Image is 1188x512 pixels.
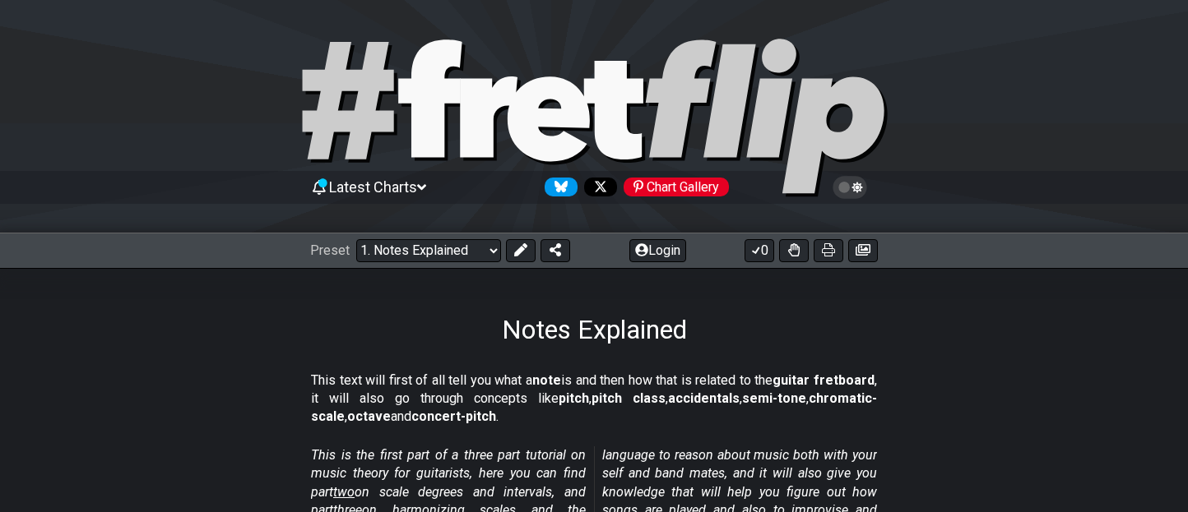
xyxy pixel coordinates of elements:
[541,239,570,262] button: Share Preset
[559,390,589,406] strong: pitch
[333,484,355,500] span: two
[592,390,666,406] strong: pitch class
[347,408,391,424] strong: octave
[356,239,501,262] select: Preset
[578,178,617,196] a: Follow #fretflip at X
[745,239,774,262] button: 0
[310,242,350,258] span: Preset
[668,390,740,406] strong: accidentals
[742,390,806,406] strong: semi-tone
[411,408,496,424] strong: concert-pitch
[624,178,729,196] div: Chart Gallery
[848,239,878,262] button: Create image
[532,372,561,388] strong: note
[502,314,687,345] h1: Notes Explained
[311,371,877,427] p: This text will first of all tell you what a is and then how that is related to the , it will also...
[506,239,536,262] button: Edit Preset
[814,239,843,262] button: Print
[329,178,417,196] span: Latest Charts
[841,180,860,195] span: Toggle light / dark theme
[779,239,809,262] button: Toggle Dexterity for all fretkits
[773,372,875,388] strong: guitar fretboard
[538,178,578,196] a: Follow #fretflip at Bluesky
[629,239,686,262] button: Login
[617,178,729,196] a: #fretflip at Pinterest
